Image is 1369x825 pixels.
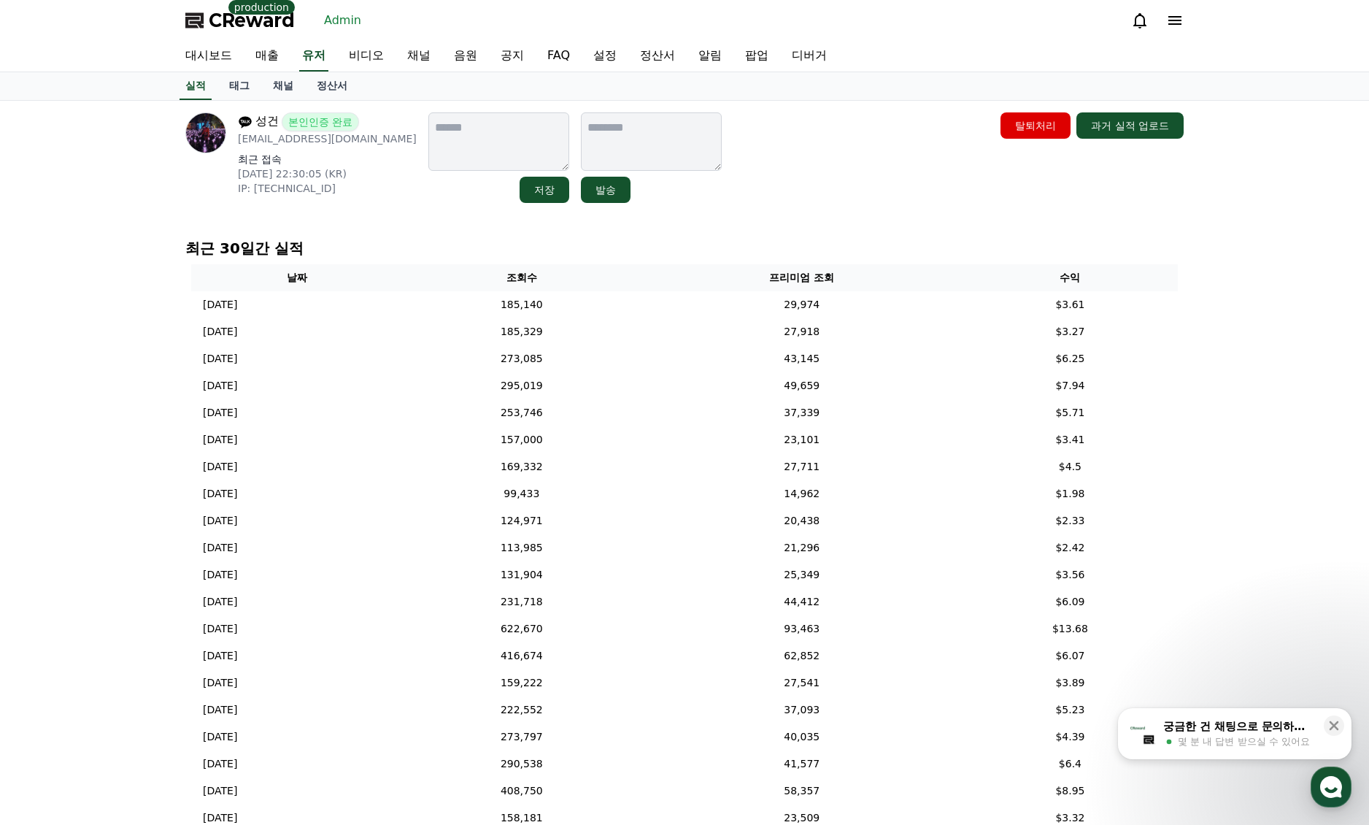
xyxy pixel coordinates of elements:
[203,729,237,745] p: [DATE]
[203,459,237,475] p: [DATE]
[402,372,641,399] td: 295,019
[402,669,641,697] td: 159,222
[203,378,237,394] p: [DATE]
[641,669,963,697] td: 27,541
[203,351,237,367] p: [DATE]
[963,669,1178,697] td: $3.89
[318,9,367,32] a: Admin
[1000,112,1071,139] button: 탈퇴처리
[581,177,630,203] button: 발송
[641,724,963,751] td: 40,035
[337,41,396,72] a: 비디오
[963,318,1178,345] td: $3.27
[402,778,641,805] td: 408,750
[203,675,237,691] p: [DATE]
[402,697,641,724] td: 222,552
[963,751,1178,778] td: $6.4
[963,697,1178,724] td: $5.23
[238,166,417,181] p: [DATE] 22:30:05 (KR)
[1076,112,1184,139] button: 과거 실적 업로드
[402,264,641,291] th: 조회수
[402,399,641,426] td: 253,746
[203,594,237,610] p: [DATE]
[396,41,442,72] a: 채널
[963,399,1178,426] td: $5.71
[299,41,328,72] a: 유저
[238,131,417,146] p: [EMAIL_ADDRESS][DOMAIN_NAME]
[641,264,963,291] th: 프리미엄 조회
[203,432,237,448] p: [DATE]
[963,642,1178,669] td: $6.07
[203,702,237,718] p: [DATE]
[641,588,963,615] td: 44,412
[963,345,1178,372] td: $6.25
[203,621,237,637] p: [DATE]
[687,41,733,72] a: 알림
[402,507,641,534] td: 124,971
[402,534,641,561] td: 113,985
[641,453,963,480] td: 27,711
[402,480,641,507] td: 99,433
[185,9,295,32] a: CReward
[442,41,489,72] a: 음원
[641,426,963,453] td: 23,101
[641,480,963,507] td: 14,962
[628,41,687,72] a: 정산서
[203,405,237,421] p: [DATE]
[641,615,963,642] td: 93,463
[261,72,305,100] a: 채널
[402,426,641,453] td: 157,000
[203,756,237,772] p: [DATE]
[963,426,1178,453] td: $3.41
[963,291,1178,318] td: $3.61
[963,264,1178,291] th: 수익
[191,264,402,291] th: 날짜
[963,507,1178,534] td: $2.33
[641,697,963,724] td: 37,093
[402,751,641,778] td: 290,538
[641,534,963,561] td: 21,296
[641,507,963,534] td: 20,438
[402,453,641,480] td: 169,332
[402,724,641,751] td: 273,797
[255,112,279,131] span: 성건
[402,345,641,372] td: 273,085
[402,588,641,615] td: 231,718
[963,372,1178,399] td: $7.94
[180,72,212,100] a: 실적
[203,648,237,664] p: [DATE]
[402,642,641,669] td: 416,674
[402,615,641,642] td: 622,670
[963,480,1178,507] td: $1.98
[244,41,290,72] a: 매출
[203,513,237,529] p: [DATE]
[185,112,226,153] img: profile image
[489,41,536,72] a: 공지
[203,783,237,799] p: [DATE]
[185,238,1184,258] p: 최근 30일간 실적
[209,9,295,32] span: CReward
[780,41,838,72] a: 디버거
[203,486,237,502] p: [DATE]
[174,41,244,72] a: 대시보드
[305,72,359,100] a: 정산서
[641,642,963,669] td: 62,852
[217,72,261,100] a: 태그
[641,399,963,426] td: 37,339
[641,318,963,345] td: 27,918
[238,181,417,196] p: IP: [TECHNICAL_ID]
[641,751,963,778] td: 41,577
[963,453,1178,480] td: $4.5
[238,152,417,166] p: 최근 접속
[536,41,582,72] a: FAQ
[641,561,963,588] td: 25,349
[641,291,963,318] td: 29,974
[402,291,641,318] td: 185,140
[963,724,1178,751] td: $4.39
[203,297,237,312] p: [DATE]
[641,345,963,372] td: 43,145
[733,41,780,72] a: 팝업
[963,534,1178,561] td: $2.42
[203,567,237,583] p: [DATE]
[520,177,569,203] button: 저장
